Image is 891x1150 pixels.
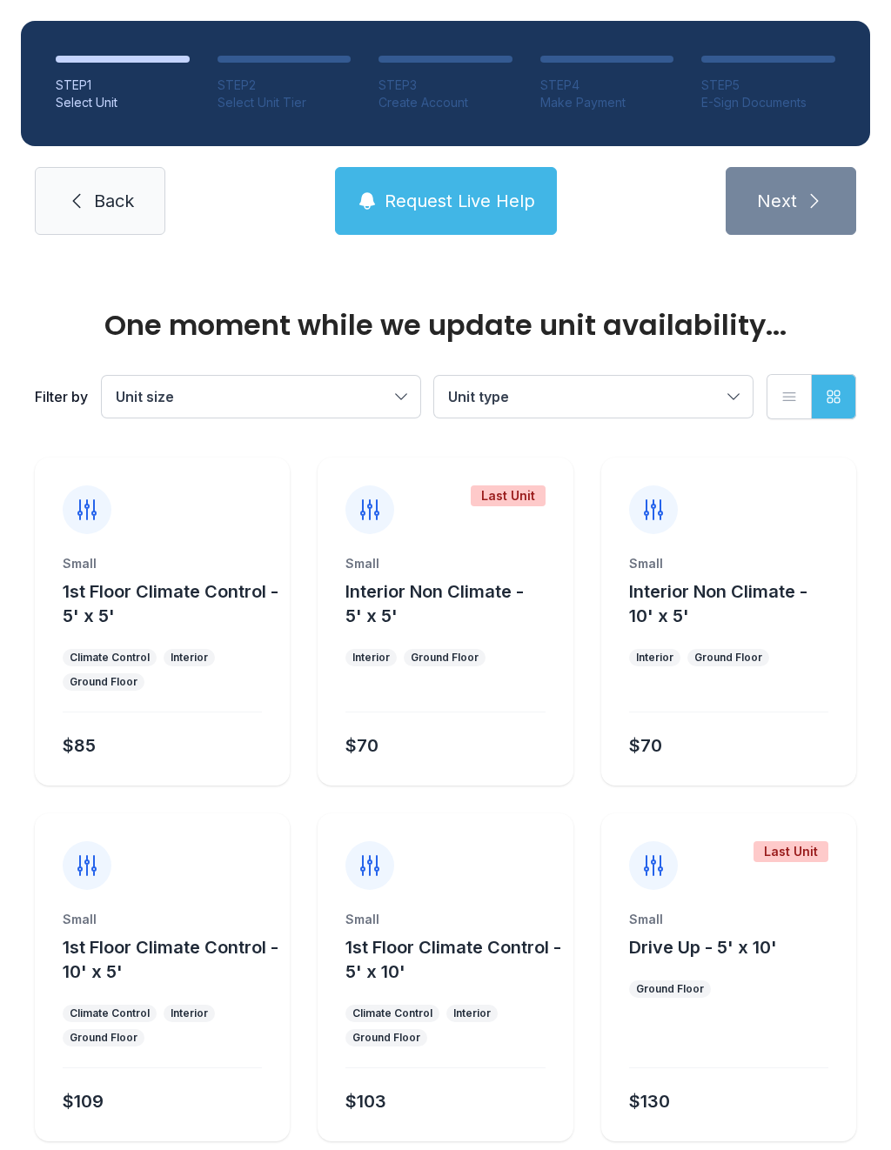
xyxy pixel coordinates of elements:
[540,94,674,111] div: Make Payment
[453,1006,491,1020] div: Interior
[352,1031,420,1045] div: Ground Floor
[352,1006,432,1020] div: Climate Control
[70,675,137,689] div: Ground Floor
[63,579,283,628] button: 1st Floor Climate Control - 5' x 5'
[540,77,674,94] div: STEP 4
[636,982,704,996] div: Ground Floor
[35,311,856,339] div: One moment while we update unit availability...
[411,651,479,665] div: Ground Floor
[63,935,283,984] button: 1st Floor Climate Control - 10' x 5'
[629,733,662,758] div: $70
[352,651,390,665] div: Interior
[434,376,753,418] button: Unit type
[379,77,512,94] div: STEP 3
[629,911,828,928] div: Small
[171,651,208,665] div: Interior
[345,935,566,984] button: 1st Floor Climate Control - 5' x 10'
[35,386,88,407] div: Filter by
[345,1089,386,1113] div: $103
[379,94,512,111] div: Create Account
[63,581,278,626] span: 1st Floor Climate Control - 5' x 5'
[629,937,777,958] span: Drive Up - 5' x 10'
[345,937,561,982] span: 1st Floor Climate Control - 5' x 10'
[629,935,777,959] button: Drive Up - 5' x 10'
[116,388,174,405] span: Unit size
[757,189,797,213] span: Next
[218,94,352,111] div: Select Unit Tier
[701,77,835,94] div: STEP 5
[70,1006,150,1020] div: Climate Control
[385,189,535,213] span: Request Live Help
[63,911,262,928] div: Small
[56,94,190,111] div: Select Unit
[345,555,545,572] div: Small
[629,579,849,628] button: Interior Non Climate - 10' x 5'
[63,733,96,758] div: $85
[345,581,524,626] span: Interior Non Climate - 5' x 5'
[345,579,566,628] button: Interior Non Climate - 5' x 5'
[694,651,762,665] div: Ground Floor
[63,555,262,572] div: Small
[629,1089,670,1113] div: $130
[94,189,134,213] span: Back
[171,1006,208,1020] div: Interior
[471,485,546,506] div: Last Unit
[63,937,278,982] span: 1st Floor Climate Control - 10' x 5'
[701,94,835,111] div: E-Sign Documents
[345,733,379,758] div: $70
[70,651,150,665] div: Climate Control
[218,77,352,94] div: STEP 2
[629,555,828,572] div: Small
[629,581,807,626] span: Interior Non Climate - 10' x 5'
[56,77,190,94] div: STEP 1
[636,651,673,665] div: Interior
[448,388,509,405] span: Unit type
[63,1089,104,1113] div: $109
[102,376,420,418] button: Unit size
[70,1031,137,1045] div: Ground Floor
[754,841,828,862] div: Last Unit
[345,911,545,928] div: Small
